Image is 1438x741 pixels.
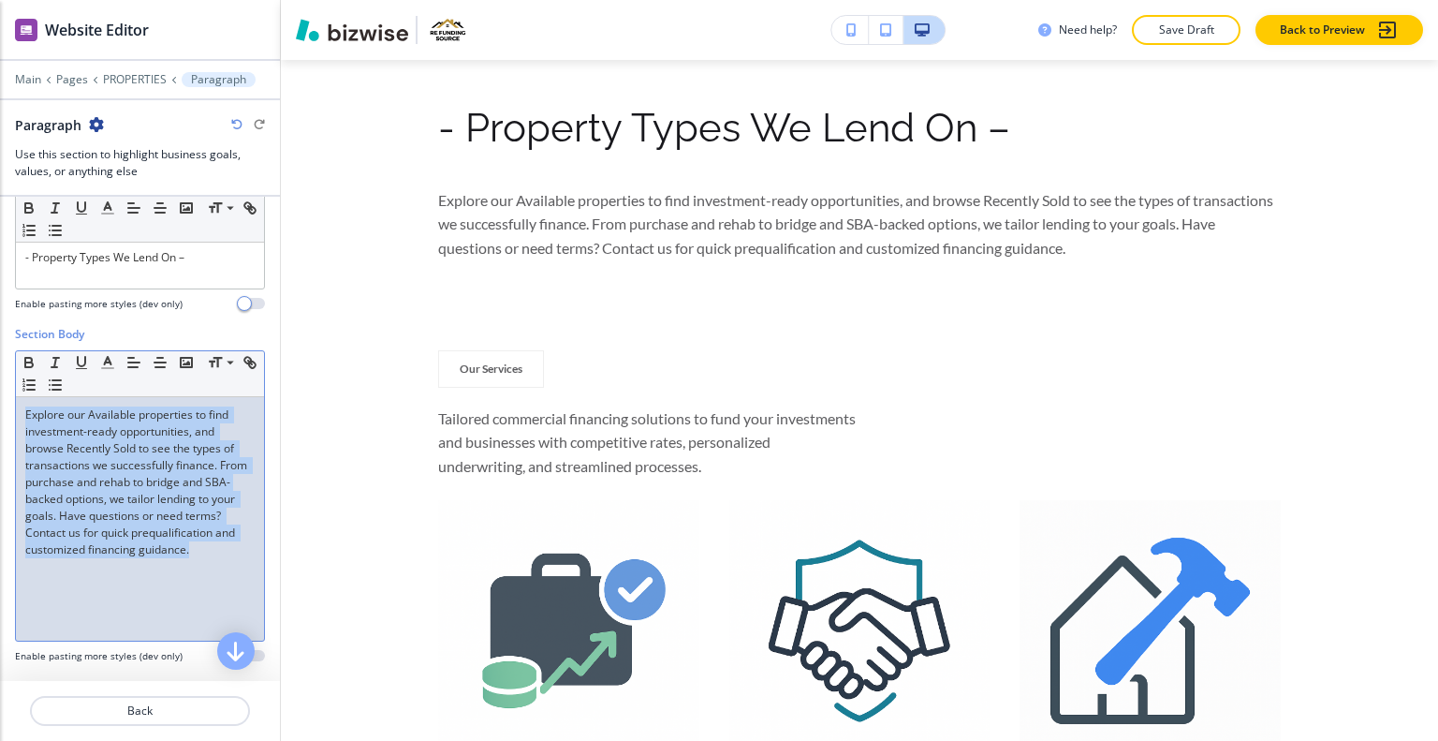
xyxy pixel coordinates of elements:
[438,103,1281,155] p: - Property Types We Lend On –
[25,407,255,558] p: Explore our Available properties to find investment-ready opportunities, and browse Recently Sold...
[45,19,149,41] h2: Website Editor
[1059,22,1117,38] h3: Need help?
[438,407,859,479] p: Tailored commercial financing solutions to fund your investments and businesses with competitive ...
[438,188,1281,260] p: Explore our Available properties to find investment-ready opportunities, and browse Recently Sold...
[32,703,248,719] p: Back
[425,15,473,45] img: Your Logo
[460,361,522,378] p: Our Services
[1132,15,1240,45] button: Save Draft
[191,73,246,86] p: Paragraph
[15,19,37,41] img: editor icon
[15,115,81,135] h2: Paragraph
[30,696,250,726] button: Back
[15,297,183,311] h4: Enable pasting more styles (dev only)
[1255,15,1423,45] button: Back to Preview
[15,326,84,343] h2: Section Body
[25,249,255,266] p: - Property Types We Lend On –
[15,678,105,695] h2: Your Paragraphs
[56,73,88,86] button: Pages
[15,73,41,86] button: Main
[182,72,256,87] button: Paragraph
[15,146,265,180] h3: Use this section to highlight business goals, values, or anything else
[1156,22,1216,38] p: Save Draft
[296,19,408,41] img: Bizwise Logo
[103,73,167,86] button: PROPERTIES
[15,649,183,663] h4: Enable pasting more styles (dev only)
[1280,22,1365,38] p: Back to Preview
